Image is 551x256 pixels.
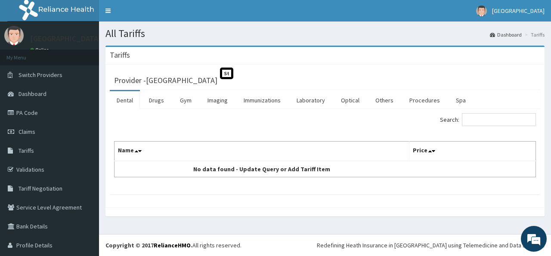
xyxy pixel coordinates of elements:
[105,28,545,39] h1: All Tariffs
[476,6,487,16] img: User Image
[115,161,409,177] td: No data found - Update Query or Add Tariff Item
[402,91,447,109] a: Procedures
[440,113,536,126] label: Search:
[317,241,545,250] div: Redefining Heath Insurance in [GEOGRAPHIC_DATA] using Telemedicine and Data Science!
[19,185,62,192] span: Tariff Negotiation
[110,91,140,109] a: Dental
[114,77,217,84] h3: Provider - [GEOGRAPHIC_DATA]
[492,7,545,15] span: [GEOGRAPHIC_DATA]
[154,241,191,249] a: RelianceHMO
[30,47,51,53] a: Online
[449,91,473,109] a: Spa
[105,241,192,249] strong: Copyright © 2017 .
[142,91,171,109] a: Drugs
[368,91,400,109] a: Others
[462,113,536,126] input: Search:
[115,142,409,161] th: Name
[4,26,24,45] img: User Image
[19,90,46,98] span: Dashboard
[19,147,34,154] span: Tariffs
[523,31,545,38] li: Tariffs
[30,35,101,43] p: [GEOGRAPHIC_DATA]
[490,31,522,38] a: Dashboard
[173,91,198,109] a: Gym
[19,71,62,79] span: Switch Providers
[19,128,35,136] span: Claims
[201,91,235,109] a: Imaging
[409,142,536,161] th: Price
[110,51,130,59] h3: Tariffs
[237,91,288,109] a: Immunizations
[334,91,366,109] a: Optical
[290,91,332,109] a: Laboratory
[99,234,551,256] footer: All rights reserved.
[220,68,233,79] span: St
